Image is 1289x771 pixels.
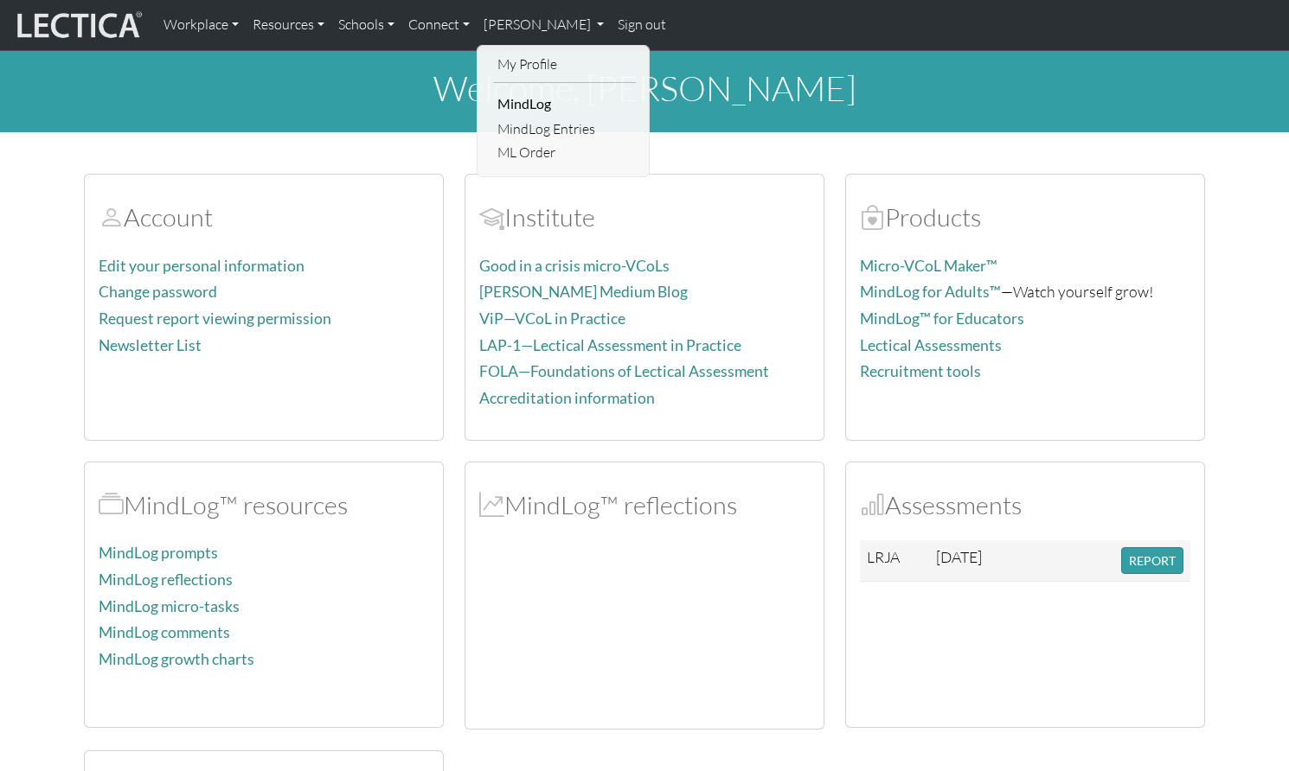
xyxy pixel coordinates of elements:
a: LAP-1—Lectical Assessment in Practice [479,336,741,354]
a: FOLA—Foundations of Lectical Assessment [479,362,769,380]
a: My Profile [493,53,636,76]
a: Edit your personal information [99,257,305,275]
li: MindLog [493,90,636,118]
a: Connect [401,7,477,43]
h2: Institute [479,202,810,233]
span: Account [479,201,504,233]
a: Lectical Assessments [860,336,1002,354]
a: Good in a crisis micro-VCoLs [479,257,670,275]
a: Newsletter List [99,336,202,354]
a: [PERSON_NAME] Medium Blog [479,283,688,301]
td: LRJA [860,540,929,582]
span: Assessments [860,489,885,520]
a: Workplace [157,7,246,43]
h2: MindLog™ resources [99,490,429,520]
a: MindLog growth charts [99,650,254,668]
span: MindLog [479,489,504,520]
ul: [PERSON_NAME] [493,53,636,164]
h2: Account [99,202,429,233]
h2: MindLog™ reflections [479,490,810,520]
a: MindLog reflections [99,570,233,589]
span: Account [99,201,124,233]
a: MindLog prompts [99,544,218,562]
a: [PERSON_NAME] [477,7,611,43]
p: —Watch yourself grow! [860,279,1190,304]
a: Schools [331,7,401,43]
a: MindLog for Adults™ [860,283,1001,301]
img: lecticalive [13,9,143,41]
button: REPORT [1121,547,1183,574]
span: [DATE] [936,547,982,566]
h2: Assessments [860,490,1190,520]
a: Change password [99,283,217,301]
a: MindLog Entries [493,118,636,141]
a: Micro-VCoL Maker™ [860,257,997,275]
a: ML Order [493,141,636,164]
a: MindLog comments [99,623,230,641]
span: MindLog™ resources [99,489,124,520]
a: Recruitment tools [860,362,981,380]
a: Accreditation information [479,389,655,407]
a: Sign out [611,7,673,43]
a: ViP—VCoL in Practice [479,309,625,328]
span: Products [860,201,885,233]
h2: Products [860,202,1190,233]
a: Request report viewing permission [99,309,331,328]
a: Resources [246,7,331,43]
a: MindLog micro-tasks [99,597,240,615]
a: MindLog™ for Educators [860,309,1024,328]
